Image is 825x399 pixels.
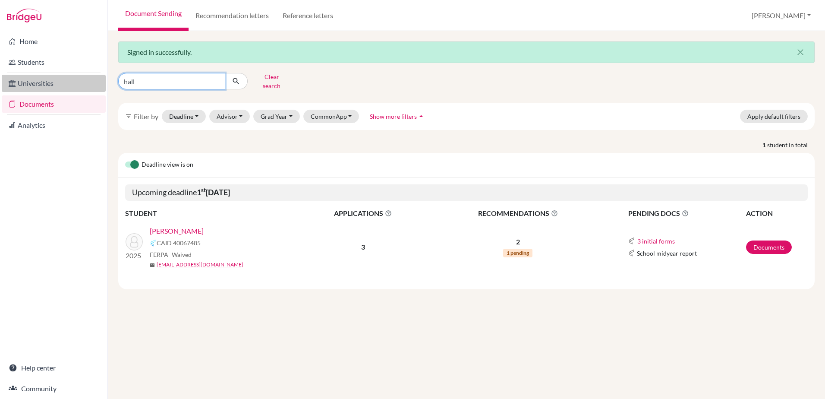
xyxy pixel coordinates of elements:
[150,240,157,247] img: Common App logo
[746,241,792,254] a: Documents
[748,7,815,24] button: [PERSON_NAME]
[118,73,225,89] input: Find student by name...
[2,380,106,397] a: Community
[134,112,158,120] span: Filter by
[150,250,192,259] span: FERPA
[253,110,300,123] button: Grad Year
[628,237,635,244] img: Common App logo
[417,112,425,120] i: arrow_drop_up
[2,75,106,92] a: Universities
[746,208,808,219] th: ACTION
[787,42,814,63] button: Close
[503,249,532,257] span: 1 pending
[126,233,143,250] img: Hall, Felix
[248,70,296,92] button: Clear search
[428,237,607,247] p: 2
[628,208,745,218] span: PENDING DOCS
[2,54,106,71] a: Students
[762,140,767,149] strong: 1
[157,261,243,269] a: [EMAIL_ADDRESS][DOMAIN_NAME]
[157,238,201,247] span: CAID 40067485
[197,187,230,197] b: 1 [DATE]
[628,250,635,256] img: Common App logo
[428,208,607,218] span: RECOMMENDATIONS
[201,187,206,193] sup: st
[2,359,106,377] a: Help center
[298,208,428,218] span: APPLICATIONS
[2,117,106,134] a: Analytics
[168,251,192,258] span: - Waived
[150,226,204,236] a: [PERSON_NAME]
[2,95,106,113] a: Documents
[637,236,675,246] button: 3 initial forms
[370,113,417,120] span: Show more filters
[125,208,298,219] th: STUDENT
[150,263,155,268] span: mail
[118,41,815,63] div: Signed in successfully.
[142,160,193,170] span: Deadline view is on
[2,33,106,50] a: Home
[126,250,143,261] p: 2025
[209,110,250,123] button: Advisor
[303,110,359,123] button: CommonApp
[740,110,808,123] button: Apply default filters
[795,47,806,57] i: close
[162,110,206,123] button: Deadline
[361,243,365,251] b: 3
[362,110,433,123] button: Show more filtersarrow_drop_up
[767,140,815,149] span: student in total
[125,184,808,201] h5: Upcoming deadline
[125,113,132,120] i: filter_list
[7,9,41,22] img: Bridge-U
[637,249,697,258] span: School midyear report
